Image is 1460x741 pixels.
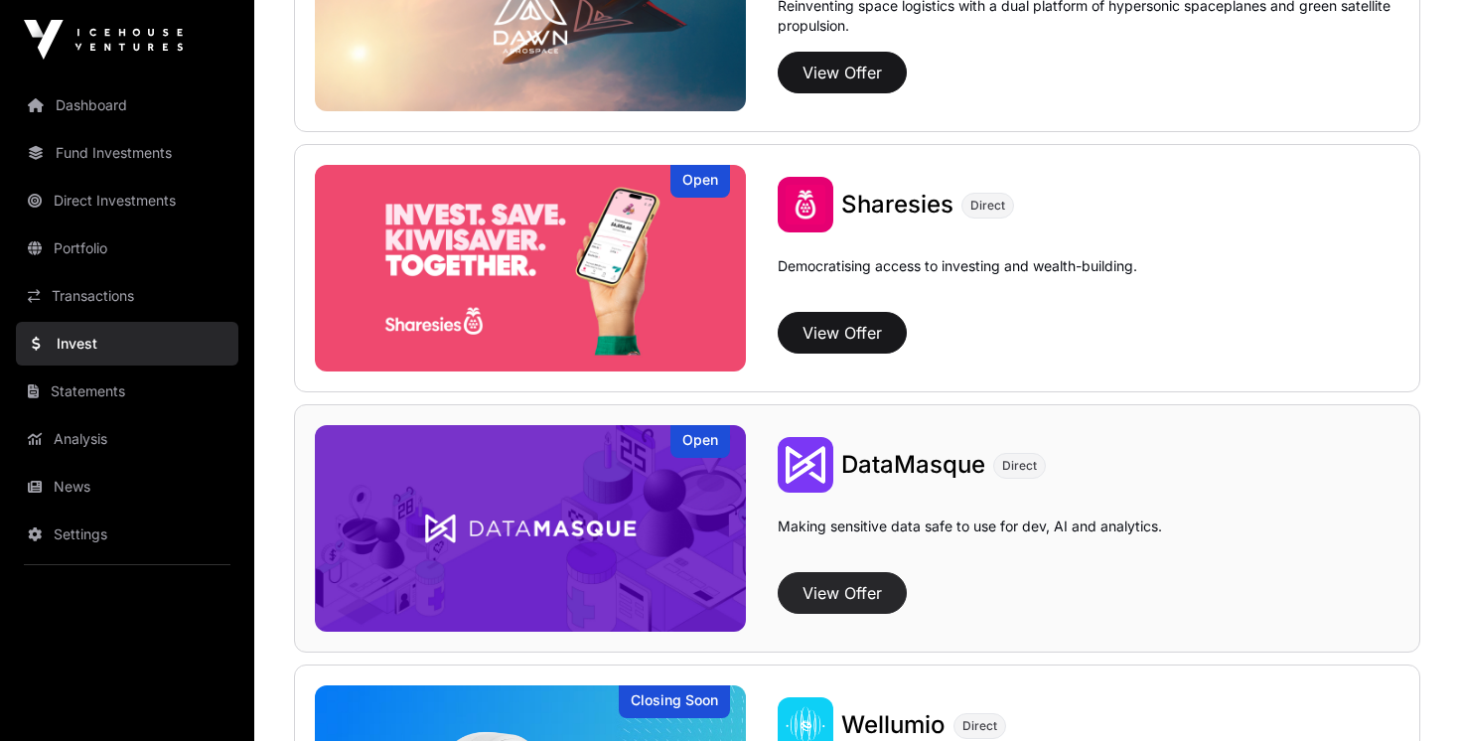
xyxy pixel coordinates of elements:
[841,449,985,481] a: DataMasque
[778,572,907,614] button: View Offer
[16,370,238,413] a: Statements
[841,450,985,479] span: DataMasque
[16,274,238,318] a: Transactions
[16,83,238,127] a: Dashboard
[778,52,907,93] button: View Offer
[16,131,238,175] a: Fund Investments
[841,190,953,219] span: Sharesies
[841,709,946,741] a: Wellumio
[315,165,746,371] img: Sharesies
[16,179,238,222] a: Direct Investments
[670,425,730,458] div: Open
[778,177,833,232] img: Sharesies
[778,517,1162,564] p: Making sensitive data safe to use for dev, AI and analytics.
[315,165,746,371] a: SharesiesOpen
[315,425,746,632] a: DataMasqueOpen
[619,685,730,718] div: Closing Soon
[962,718,997,734] span: Direct
[778,437,833,493] img: DataMasque
[24,20,183,60] img: Icehouse Ventures Logo
[1361,646,1460,741] iframe: Chat Widget
[970,198,1005,214] span: Direct
[1002,458,1037,474] span: Direct
[16,465,238,509] a: News
[841,710,946,739] span: Wellumio
[16,513,238,556] a: Settings
[778,256,1137,304] p: Democratising access to investing and wealth-building.
[778,312,907,354] button: View Offer
[16,417,238,461] a: Analysis
[315,425,746,632] img: DataMasque
[16,322,238,366] a: Invest
[16,226,238,270] a: Portfolio
[841,189,953,221] a: Sharesies
[670,165,730,198] div: Open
